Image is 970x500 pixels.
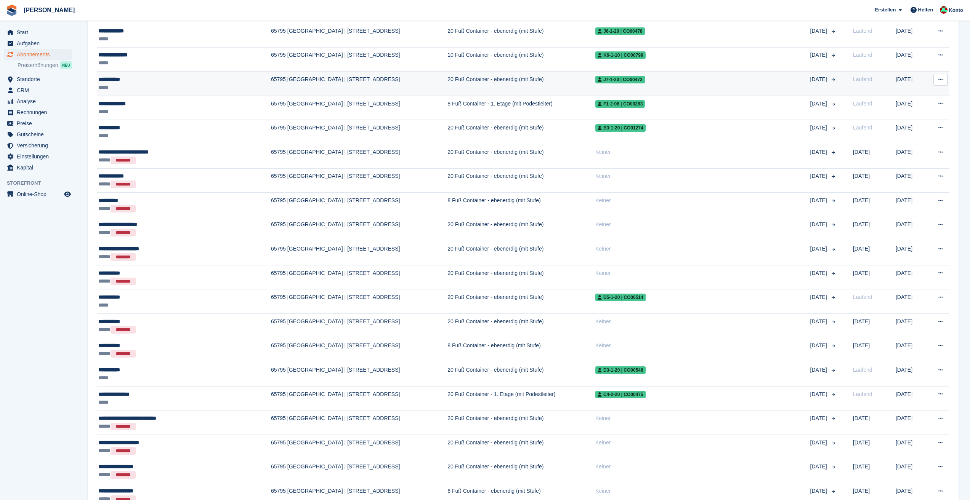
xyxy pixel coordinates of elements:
[853,488,870,494] span: [DATE]
[918,6,933,14] span: Helfen
[271,289,447,314] td: 65795 [GEOGRAPHIC_DATA] | [STREET_ADDRESS]
[17,107,63,118] span: Rechnungen
[595,148,810,156] div: Keiner
[896,314,928,338] td: [DATE]
[447,338,595,362] td: 8 Fuß Container - ebenerdig (mit Stufe)
[853,367,872,373] span: Laufend
[853,149,870,155] span: [DATE]
[810,196,829,204] span: [DATE]
[595,342,810,350] div: Keiner
[17,162,63,173] span: Kapital
[896,23,928,47] td: [DATE]
[853,76,872,82] span: Laufend
[447,120,595,144] td: 20 Fuß Container - ebenerdig (mit Stufe)
[271,23,447,47] td: 65795 [GEOGRAPHIC_DATA] | [STREET_ADDRESS]
[4,129,72,140] a: menu
[447,289,595,314] td: 20 Fuß Container - ebenerdig (mit Stufe)
[4,140,72,151] a: menu
[271,265,447,289] td: 65795 [GEOGRAPHIC_DATA] | [STREET_ADDRESS]
[853,173,870,179] span: [DATE]
[271,72,447,96] td: 65795 [GEOGRAPHIC_DATA] | [STREET_ADDRESS]
[447,144,595,168] td: 20 Fuß Container - ebenerdig (mit Stufe)
[7,179,76,187] span: Storefront
[896,47,928,72] td: [DATE]
[810,220,829,228] span: [DATE]
[271,314,447,338] td: 65795 [GEOGRAPHIC_DATA] | [STREET_ADDRESS]
[271,362,447,387] td: 65795 [GEOGRAPHIC_DATA] | [STREET_ADDRESS]
[810,245,829,253] span: [DATE]
[447,72,595,96] td: 20 Fuß Container - ebenerdig (mit Stufe)
[4,118,72,129] a: menu
[896,96,928,120] td: [DATE]
[17,49,63,60] span: Abonnements
[17,96,63,107] span: Analyse
[595,487,810,495] div: Keiner
[447,217,595,241] td: 20 Fuß Container - ebenerdig (mit Stufe)
[853,52,872,58] span: Laufend
[896,289,928,314] td: [DATE]
[810,148,829,156] span: [DATE]
[595,414,810,422] div: Keiner
[595,439,810,447] div: Keiner
[271,459,447,483] td: 65795 [GEOGRAPHIC_DATA] | [STREET_ADDRESS]
[60,61,72,69] div: NEU
[595,124,646,132] span: B3-1-20 | co01274
[18,62,58,69] span: Preiserhöhungen
[896,193,928,217] td: [DATE]
[875,6,896,14] span: Erstellen
[853,391,872,397] span: Laufend
[595,220,810,228] div: Keiner
[4,85,72,96] a: menu
[896,217,928,241] td: [DATE]
[271,338,447,362] td: 65795 [GEOGRAPHIC_DATA] | [STREET_ADDRESS]
[595,196,810,204] div: Keiner
[810,414,829,422] span: [DATE]
[595,391,646,398] span: C4-2-20 | co00475
[17,74,63,85] span: Standorte
[949,6,963,14] span: Konto
[271,241,447,265] td: 65795 [GEOGRAPHIC_DATA] | [STREET_ADDRESS]
[17,151,63,162] span: Einstellungen
[4,49,72,60] a: menu
[4,162,72,173] a: menu
[896,241,928,265] td: [DATE]
[810,439,829,447] span: [DATE]
[447,314,595,338] td: 20 Fuß Container - ebenerdig (mit Stufe)
[853,318,870,324] span: [DATE]
[940,6,948,14] img: Maximilian Friedl
[271,193,447,217] td: 65795 [GEOGRAPHIC_DATA] | [STREET_ADDRESS]
[810,27,829,35] span: [DATE]
[595,100,645,108] span: F1-2-08 | co00263
[810,366,829,374] span: [DATE]
[21,4,78,16] a: [PERSON_NAME]
[595,463,810,471] div: Keiner
[595,366,646,374] span: D3-1-20 | co00548
[271,47,447,72] td: 65795 [GEOGRAPHIC_DATA] | [STREET_ADDRESS]
[810,318,829,326] span: [DATE]
[4,74,72,85] a: menu
[17,38,63,49] span: Aufgaben
[447,386,595,411] td: 20 Fuß Container - 1. Etage (mit Podestleiter)
[810,463,829,471] span: [DATE]
[271,217,447,241] td: 65795 [GEOGRAPHIC_DATA] | [STREET_ADDRESS]
[17,118,63,129] span: Preise
[853,125,872,131] span: Laufend
[896,265,928,289] td: [DATE]
[896,72,928,96] td: [DATE]
[63,190,72,199] a: Vorschau-Shop
[17,140,63,151] span: Versicherung
[810,75,829,83] span: [DATE]
[447,23,595,47] td: 20 Fuß Container - ebenerdig (mit Stufe)
[853,101,872,107] span: Laufend
[896,411,928,435] td: [DATE]
[447,241,595,265] td: 20 Fuß Container - ebenerdig (mit Stufe)
[447,47,595,72] td: 10 Fuß Container - ebenerdig (mit Stufe)
[810,172,829,180] span: [DATE]
[595,245,810,253] div: Keiner
[17,189,63,200] span: Online-Shop
[853,246,870,252] span: [DATE]
[447,459,595,483] td: 20 Fuß Container - ebenerdig (mit Stufe)
[447,411,595,435] td: 20 Fuß Container - ebenerdig (mit Stufe)
[595,76,645,83] span: J7-1-20 | co00472
[896,144,928,168] td: [DATE]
